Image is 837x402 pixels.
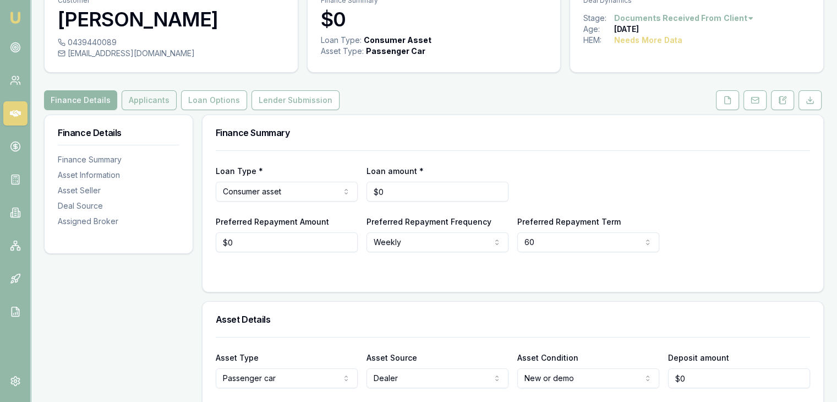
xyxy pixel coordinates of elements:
label: Loan amount * [366,166,424,176]
h3: [PERSON_NAME] [58,8,285,30]
div: Asset Seller [58,185,179,196]
label: Asset Condition [517,353,578,362]
a: Finance Details [44,90,119,110]
input: $ [668,368,810,388]
div: Finance Summary [58,154,179,165]
label: Asset Type [216,353,259,362]
label: Preferred Repayment Frequency [366,217,491,226]
a: Applicants [119,90,179,110]
label: Deposit amount [668,353,729,362]
div: HEM: [583,35,614,46]
div: 0439440089 [58,37,285,48]
h3: Asset Details [216,315,810,324]
input: $ [216,232,358,252]
label: Asset Source [366,353,417,362]
div: Passenger Car [366,46,425,57]
input: $ [366,182,508,202]
img: emu-icon-u.png [9,11,22,24]
label: Preferred Repayment Term [517,217,621,226]
div: Assigned Broker [58,216,179,227]
button: Finance Details [44,90,117,110]
h3: Finance Summary [216,128,810,137]
a: Lender Submission [249,90,342,110]
button: Loan Options [181,90,247,110]
button: Lender Submission [251,90,340,110]
h3: Finance Details [58,128,179,137]
div: [EMAIL_ADDRESS][DOMAIN_NAME] [58,48,285,59]
div: Asset Type : [321,46,364,57]
a: Loan Options [179,90,249,110]
div: Age: [583,24,614,35]
div: Asset Information [58,170,179,181]
button: Applicants [122,90,177,110]
label: Loan Type * [216,166,263,176]
div: Loan Type: [321,35,362,46]
button: Documents Received From Client [614,13,754,24]
div: Deal Source [58,200,179,211]
div: Needs More Data [614,35,682,46]
div: [DATE] [614,24,639,35]
label: Preferred Repayment Amount [216,217,329,226]
div: Consumer Asset [364,35,431,46]
h3: $0 [321,8,548,30]
div: Stage: [583,13,614,24]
